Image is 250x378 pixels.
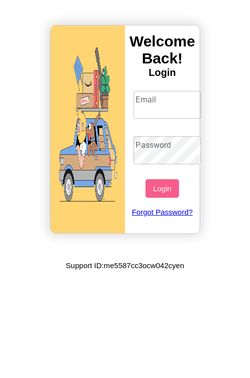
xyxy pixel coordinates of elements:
[145,179,179,198] button: Login
[66,259,184,272] p: Support ID: me5587cc3ocw042cyen
[125,33,199,67] h3: Welcome Back!
[50,25,125,233] img: gif
[128,198,195,226] a: Forgot Password?
[125,67,199,78] h4: Login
